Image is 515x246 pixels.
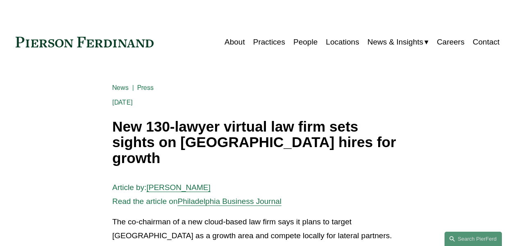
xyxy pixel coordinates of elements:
a: About [225,34,245,50]
a: Practices [253,34,285,50]
a: [PERSON_NAME] [146,183,210,192]
a: News [112,84,129,92]
span: [DATE] [112,98,133,106]
p: The co-chairman of a new cloud-based law firm says it plans to target [GEOGRAPHIC_DATA] as a grow... [112,215,403,243]
span: Read the article on [112,197,178,206]
a: Search this site [445,232,502,246]
a: Contact [473,34,499,50]
a: Press [137,84,154,92]
a: folder dropdown [368,34,429,50]
h1: New 130-lawyer virtual law firm sets sights on [GEOGRAPHIC_DATA] hires for growth [112,119,403,166]
a: Careers [437,34,465,50]
a: People [293,34,318,50]
span: Article by: [112,183,146,192]
a: Philadelphia Business Journal [178,197,282,206]
span: News & Insights [368,35,423,49]
a: Locations [326,34,359,50]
